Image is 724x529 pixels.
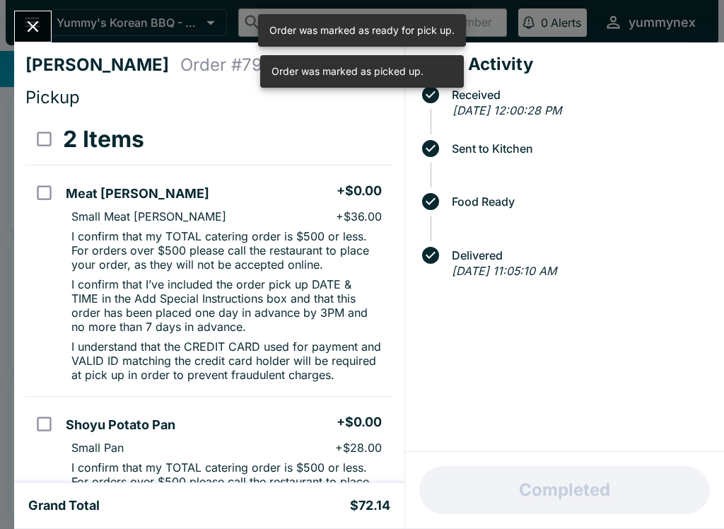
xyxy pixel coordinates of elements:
p: I confirm that I’ve included the order pick up DATE & TIME in the Add Special Instructions box an... [71,277,381,334]
h4: Order # 792289 [180,54,305,76]
span: Delivered [445,249,713,262]
em: [DATE] 12:00:28 PM [452,103,561,117]
h5: $72.14 [350,497,390,514]
button: Close [15,11,51,42]
p: Small Meat [PERSON_NAME] [71,209,226,223]
p: I understand that the CREDIT CARD used for payment and VALID ID matching the credit card holder w... [71,339,381,382]
span: Food Ready [445,195,713,208]
h5: Meat [PERSON_NAME] [66,185,209,202]
h3: 2 Items [63,125,144,153]
h4: Order Activity [416,54,713,75]
div: Order was marked as ready for pick up. [269,18,455,42]
h5: + $0.00 [337,414,382,431]
p: I confirm that my TOTAL catering order is $500 or less. For orders over $500 please call the rest... [71,460,381,503]
p: + $28.00 [335,441,382,455]
p: + $36.00 [336,209,382,223]
span: Sent to Kitchen [445,142,713,155]
p: Small Pan [71,441,124,455]
h4: [PERSON_NAME] [25,54,180,76]
p: I confirm that my TOTAL catering order is $500 or less. For orders over $500 please call the rest... [71,229,381,272]
h5: Grand Total [28,497,100,514]
span: Pickup [25,87,80,107]
div: Order was marked as picked up. [271,59,424,83]
h5: Shoyu Potato Pan [66,417,175,434]
h5: + $0.00 [337,182,382,199]
span: Received [445,88,713,101]
em: [DATE] 11:05:10 AM [452,264,556,278]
